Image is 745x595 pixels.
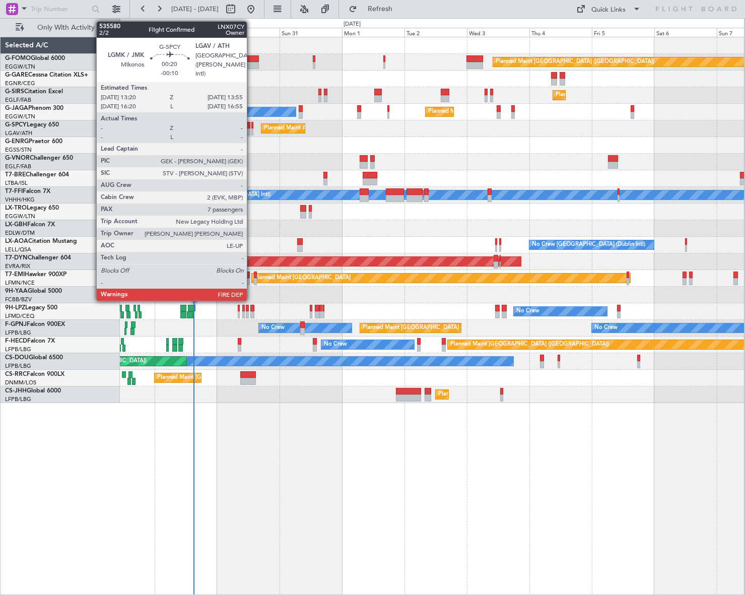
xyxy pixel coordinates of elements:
[5,338,27,344] span: F-HECD
[5,355,29,361] span: CS-DOU
[5,55,31,61] span: G-FOMO
[31,2,89,17] input: Trip Number
[5,188,50,194] a: T7-FFIFalcon 7X
[5,272,25,278] span: T7-EMI
[572,1,646,17] button: Quick Links
[5,395,31,403] a: LFPB/LBG
[171,5,219,14] span: [DATE] - [DATE]
[5,155,73,161] a: G-VNORChallenger 650
[532,237,645,252] div: No Crew [GEOGRAPHIC_DATA] (Dublin Intl)
[5,371,27,377] span: CS-RRC
[5,238,28,244] span: LX-AOA
[5,146,32,154] a: EGSS/STN
[5,63,35,71] a: EGGW/LTN
[5,388,61,394] a: CS-JHHGlobal 6000
[5,113,35,120] a: EGGW/LTN
[467,28,529,37] div: Wed 3
[122,20,139,29] div: [DATE]
[5,388,27,394] span: CS-JHH
[5,229,35,237] a: EDLW/DTM
[5,272,66,278] a: T7-EMIHawker 900XP
[5,379,36,386] a: DNMM/LOS
[5,155,30,161] span: G-VNOR
[5,329,31,337] a: LFPB/LBG
[5,346,31,353] a: LFPB/LBG
[95,187,270,203] div: [PERSON_NAME][GEOGRAPHIC_DATA] ([GEOGRAPHIC_DATA] Intl)
[5,105,28,111] span: G-JAGA
[428,104,587,119] div: Planned Maint [GEOGRAPHIC_DATA] ([GEOGRAPHIC_DATA])
[5,72,28,78] span: G-GARE
[5,312,34,320] a: LFMD/CEQ
[5,222,27,228] span: LX-GBH
[5,172,26,178] span: T7-BRE
[5,213,35,220] a: EGGW/LTN
[155,28,217,37] div: Fri 29
[5,179,28,187] a: LTBA/ISL
[5,122,27,128] span: G-SPCY
[5,122,59,128] a: G-SPCYLegacy 650
[157,370,316,385] div: Planned Maint [GEOGRAPHIC_DATA] ([GEOGRAPHIC_DATA])
[5,139,29,145] span: G-ENRG
[5,296,32,303] a: FCBB/BZV
[5,288,28,294] span: 9H-YAA
[5,222,55,228] a: LX-GBHFalcon 7X
[5,288,62,294] a: 9H-YAAGlobal 5000
[5,105,63,111] a: G-JAGAPhenom 300
[261,320,285,336] div: No Crew
[516,304,539,319] div: No Crew
[5,279,35,287] a: LFMN/NCE
[496,54,654,70] div: Planned Maint [GEOGRAPHIC_DATA] ([GEOGRAPHIC_DATA])
[5,371,64,377] a: CS-RRCFalcon 900LX
[5,246,31,253] a: LELL/QSA
[363,320,521,336] div: Planned Maint [GEOGRAPHIC_DATA] ([GEOGRAPHIC_DATA])
[592,28,654,37] div: Fri 5
[5,196,35,204] a: VHHH/HKG
[5,89,63,95] a: G-SIRSCitation Excel
[5,205,59,211] a: LX-TROLegacy 650
[556,88,714,103] div: Planned Maint [GEOGRAPHIC_DATA] ([GEOGRAPHIC_DATA])
[404,28,467,37] div: Tue 2
[5,139,62,145] a: G-ENRGPraetor 600
[5,188,23,194] span: T7-FFI
[92,28,155,37] div: Thu 28
[5,163,31,170] a: EGLF/FAB
[594,320,618,336] div: No Crew
[26,24,106,31] span: Only With Activity
[5,262,30,270] a: EVRA/RIX
[5,255,28,261] span: T7-DYN
[5,238,77,244] a: LX-AOACitation Mustang
[280,28,342,37] div: Sun 31
[5,55,65,61] a: G-FOMOGlobal 6000
[450,337,609,352] div: Planned Maint [GEOGRAPHIC_DATA] ([GEOGRAPHIC_DATA])
[344,20,361,29] div: [DATE]
[654,28,717,37] div: Sat 6
[264,121,380,136] div: Planned Maint Athens ([PERSON_NAME] Intl)
[5,96,31,104] a: EGLF/FAB
[529,28,592,37] div: Thu 4
[5,305,57,311] a: 9H-LPZLegacy 500
[5,129,32,137] a: LGAV/ATH
[5,321,65,327] a: F-GPNJFalcon 900EX
[5,305,25,311] span: 9H-LPZ
[217,28,280,37] div: Sat 30
[5,355,63,361] a: CS-DOUGlobal 6500
[359,6,401,13] span: Refresh
[11,20,109,36] button: Only With Activity
[5,205,27,211] span: LX-TRO
[5,72,88,78] a: G-GARECessna Citation XLS+
[254,271,351,286] div: Planned Maint [GEOGRAPHIC_DATA]
[342,28,404,37] div: Mon 1
[344,1,404,17] button: Refresh
[5,321,27,327] span: F-GPNJ
[438,387,597,402] div: Planned Maint [GEOGRAPHIC_DATA] ([GEOGRAPHIC_DATA])
[5,80,35,87] a: EGNR/CEG
[203,104,234,119] div: Owner Ibiza
[5,172,69,178] a: T7-BREChallenger 604
[5,255,71,261] a: T7-DYNChallenger 604
[5,338,55,344] a: F-HECDFalcon 7X
[592,5,626,15] div: Quick Links
[324,337,347,352] div: No Crew
[5,89,24,95] span: G-SIRS
[5,362,31,370] a: LFPB/LBG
